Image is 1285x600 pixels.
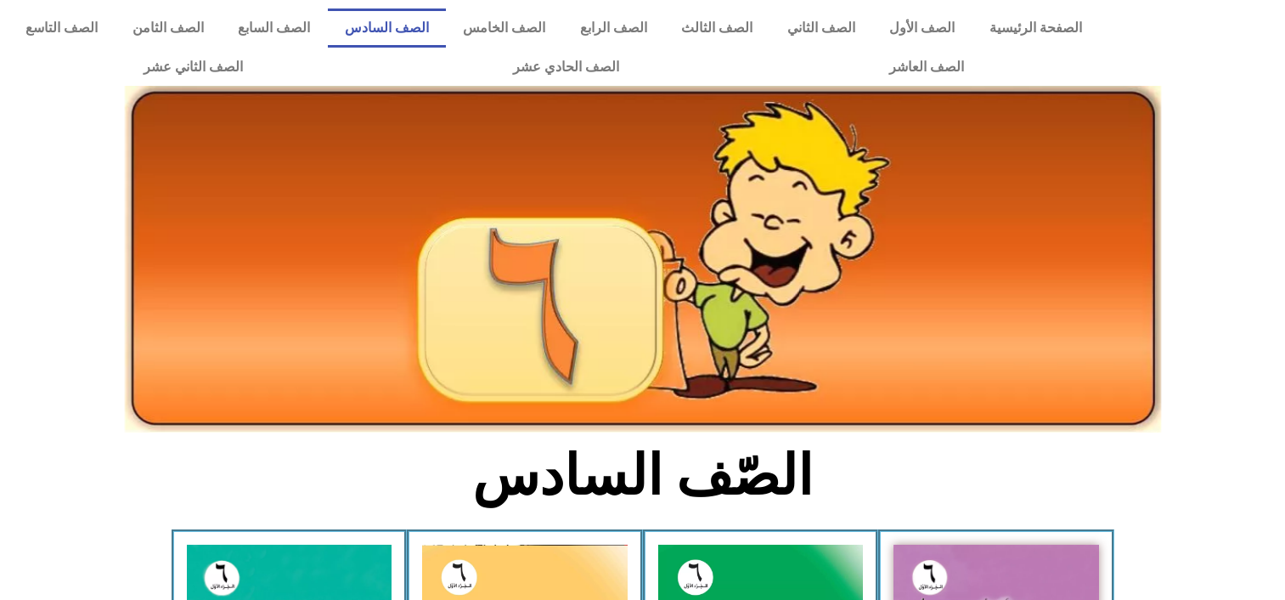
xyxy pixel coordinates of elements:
[362,443,923,509] h2: الصّف السادس
[563,8,665,48] a: الصف الرابع
[8,48,378,87] a: الصف الثاني عشر
[221,8,328,48] a: الصف السابع
[328,8,447,48] a: الصف السادس
[770,8,873,48] a: الصف الثاني
[8,8,116,48] a: الصف التاسع
[378,48,754,87] a: الصف الحادي عشر
[446,8,563,48] a: الصف الخامس
[116,8,222,48] a: الصف الثامن
[664,8,770,48] a: الصف الثالث
[754,48,1099,87] a: الصف العاشر
[872,8,972,48] a: الصف الأول
[972,8,1100,48] a: الصفحة الرئيسية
